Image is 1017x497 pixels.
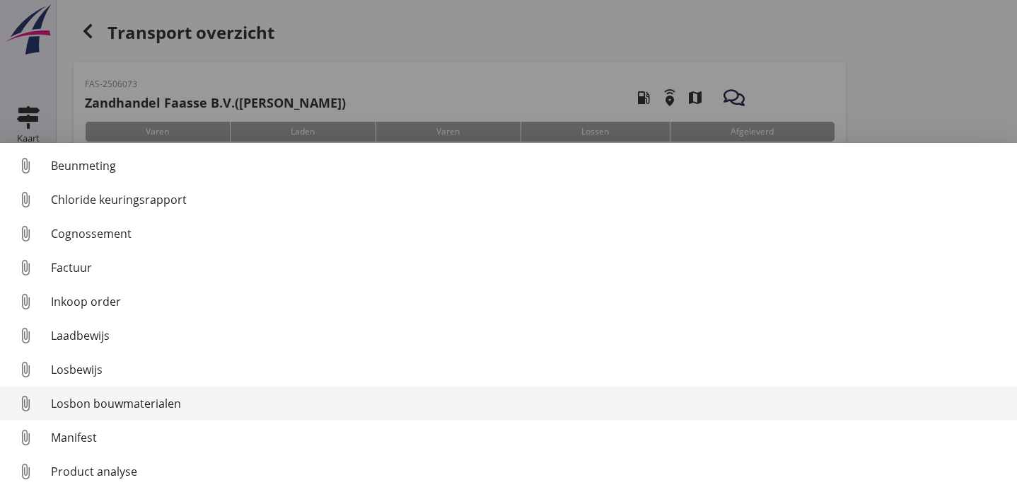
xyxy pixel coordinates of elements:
div: Losbon bouwmaterialen [51,395,1006,412]
i: attach_file [14,358,37,381]
i: attach_file [14,426,37,449]
i: attach_file [14,392,37,415]
div: Losbewijs [51,361,1006,378]
div: Manifest [51,429,1006,446]
i: attach_file [14,154,37,177]
i: attach_file [14,290,37,313]
div: Chloride keuringsrapport [51,191,1006,208]
div: Cognossement [51,225,1006,242]
div: Product analyse [51,463,1006,480]
i: attach_file [14,222,37,245]
div: Inkoop order [51,293,1006,310]
i: attach_file [14,188,37,211]
div: Laadbewijs [51,327,1006,344]
div: Beunmeting [51,157,1006,174]
div: Factuur [51,259,1006,276]
i: attach_file [14,256,37,279]
i: attach_file [14,460,37,483]
i: attach_file [14,324,37,347]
